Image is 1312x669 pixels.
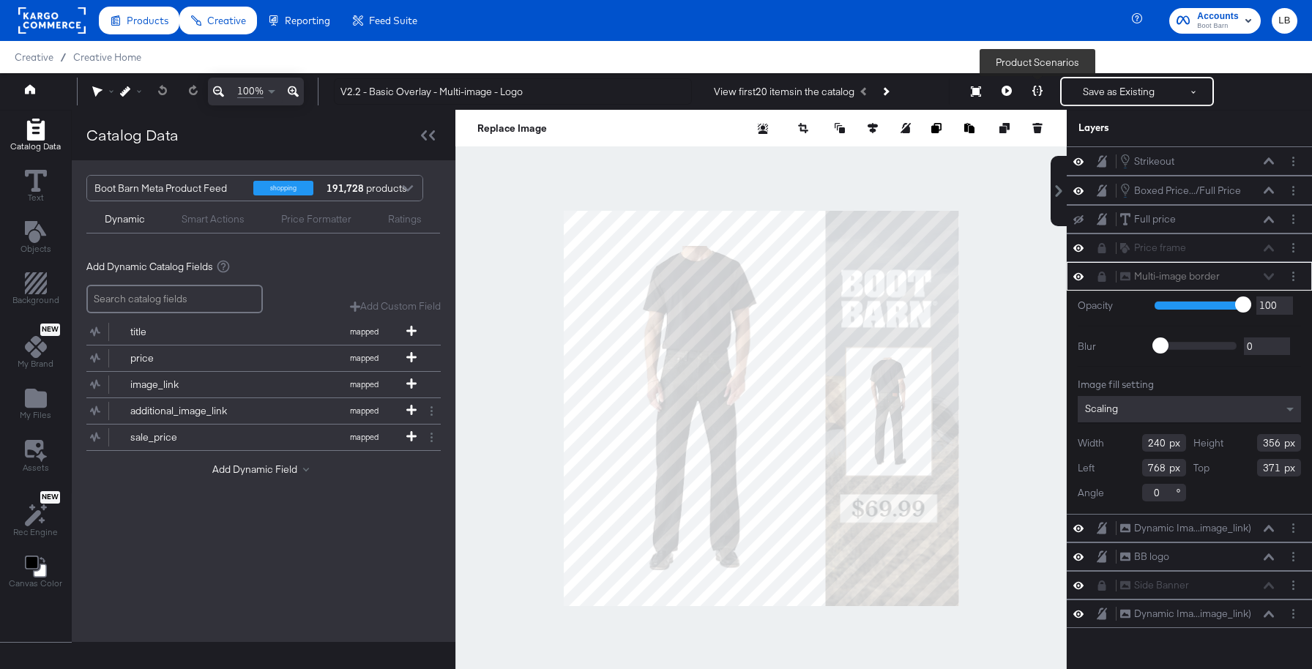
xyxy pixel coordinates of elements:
button: Replace Image [477,121,547,135]
button: Full price [1119,212,1177,227]
button: Save as Existing [1062,78,1176,105]
span: New [40,325,60,334]
button: titlemapped [86,319,422,345]
span: Feed Suite [369,15,417,26]
svg: Paste image [964,123,974,133]
button: Text [16,166,56,208]
div: Dynamic Ima...image_link) [1134,521,1251,535]
span: mapped [324,432,404,442]
span: Background [12,294,59,306]
button: Layer Options [1286,240,1301,255]
div: BB logo [1134,550,1169,564]
span: / [53,51,73,63]
button: Add Rectangle [1,115,70,157]
label: Angle [1078,486,1104,500]
button: Add Rectangle [4,269,68,311]
span: Add Dynamic Catalog Fields [86,260,213,274]
button: Dynamic Ima...image_link) [1119,606,1252,621]
button: pricemapped [86,345,422,371]
span: mapped [324,379,404,389]
button: Strikeout [1119,153,1175,169]
button: Layer Options [1286,520,1301,536]
div: Boxed Price.../Full Price [1134,184,1241,198]
span: Text [28,192,44,203]
div: Boot Barn Meta Product Feed [94,176,242,201]
span: Scaling [1085,402,1118,415]
div: shopping [253,181,313,195]
button: Layer Options [1286,578,1301,593]
button: Add Custom Field [350,299,441,313]
div: additional_image_link [130,404,236,418]
button: Add Text [12,217,60,259]
div: View first 20 items in the catalog [714,85,854,99]
div: Image fill setting [1078,378,1301,392]
div: titlemapped [86,319,441,345]
span: LB [1278,12,1291,29]
span: mapped [324,405,404,416]
div: Full price [1134,212,1176,226]
div: Smart Actions [182,212,245,226]
button: Assets [14,436,58,478]
label: Width [1078,436,1104,450]
button: AccountsBoot Barn [1169,8,1261,34]
div: Strikeout [1134,154,1174,168]
button: LB [1272,8,1297,34]
span: Rec Engine [13,526,58,538]
span: My Files [20,409,51,421]
span: 100% [237,84,264,98]
button: Layer Options [1286,183,1301,198]
button: Layer Options [1286,549,1301,564]
div: Dynamic Ima...image_link) [1134,607,1251,621]
span: Catalog Data [10,141,61,152]
strong: 191,728 [324,176,366,201]
span: mapped [324,353,404,363]
div: image_link [130,378,236,392]
button: sale_pricemapped [86,425,422,450]
div: Dynamic [105,212,145,226]
div: pricemapped [86,345,441,371]
span: mapped [324,326,404,337]
button: Layer Options [1286,154,1301,169]
span: Objects [20,243,51,255]
button: Add Files [11,384,60,426]
label: Height [1193,436,1223,450]
button: Boxed Price.../Full Price [1119,182,1242,198]
button: Layer Options [1286,212,1301,227]
div: products [324,176,368,201]
svg: Remove background [758,124,768,134]
label: Left [1078,461,1095,475]
span: Products [127,15,168,26]
span: Creative [207,15,246,26]
span: Canvas Color [9,578,62,589]
button: Layer Options [1286,606,1301,621]
div: sale_price [130,430,236,444]
label: Opacity [1078,299,1144,313]
div: Catalog Data [86,124,179,146]
button: Add Dynamic Field [212,463,315,476]
label: Blur [1078,340,1144,354]
button: Paste image [964,121,979,135]
button: additional_image_linkmapped [86,398,422,424]
div: title [130,325,236,339]
button: NewRec Engine [4,487,67,542]
button: NewMy Brand [9,321,62,375]
div: price [130,351,236,365]
span: New [40,493,60,502]
button: Next Product [875,78,895,105]
input: Search catalog fields [86,285,263,313]
span: Creative [15,51,53,63]
button: image_linkmapped [86,372,422,397]
div: Ratings [388,212,422,226]
div: image_linkmapped [86,372,441,397]
span: Boot Barn [1197,20,1239,32]
a: Creative Home [73,51,141,63]
span: Accounts [1197,9,1239,24]
span: Assets [23,462,49,474]
button: Dynamic Ima...image_link) [1119,520,1252,536]
div: additional_image_linkmapped [86,398,441,424]
div: Layers [1078,121,1228,135]
svg: Copy image [931,123,942,133]
span: My Brand [18,358,53,370]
